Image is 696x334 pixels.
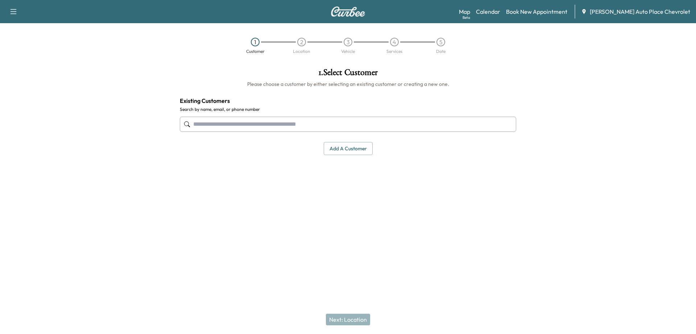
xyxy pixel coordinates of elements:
div: Customer [246,49,265,54]
a: Book New Appointment [506,7,567,16]
button: Add a customer [324,142,373,155]
div: 2 [297,38,306,46]
h4: Existing Customers [180,96,516,105]
div: 1 [251,38,260,46]
img: Curbee Logo [331,7,365,17]
div: 4 [390,38,399,46]
span: [PERSON_NAME] Auto Place Chevrolet [590,7,690,16]
div: Date [436,49,446,54]
h6: Please choose a customer by either selecting an existing customer or creating a new one. [180,80,516,88]
div: Services [386,49,402,54]
label: Search by name, email, or phone number [180,107,516,112]
div: Location [293,49,310,54]
a: MapBeta [459,7,470,16]
div: Vehicle [341,49,355,54]
div: 3 [344,38,352,46]
div: 5 [436,38,445,46]
h1: 1 . Select Customer [180,68,516,80]
div: Beta [463,15,470,20]
a: Calendar [476,7,500,16]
